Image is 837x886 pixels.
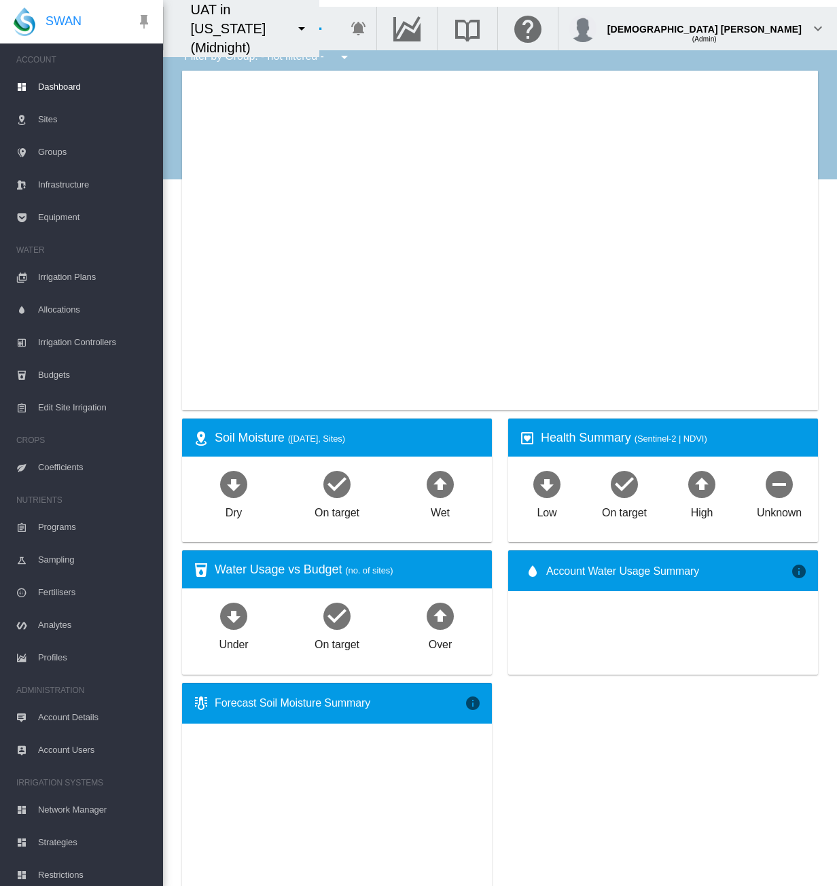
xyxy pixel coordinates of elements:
md-icon: icon-minus-circle [763,467,796,500]
md-icon: icon-pin [136,14,152,30]
md-icon: Go to the Data Hub [391,20,423,37]
span: Dashboard [38,71,152,103]
span: Sites [38,103,152,136]
span: NUTRIENTS [16,489,152,511]
md-icon: Click here for help [512,20,544,37]
md-icon: icon-arrow-down-bold-circle [217,467,250,500]
md-icon: icon-menu-down [336,49,353,65]
div: Health Summary [541,429,807,446]
span: Allocations [38,294,152,326]
span: WATER [16,239,152,261]
button: icon-menu-down [288,15,315,42]
span: IRRIGATION SYSTEMS [16,772,152,794]
span: (Admin) [692,35,717,43]
span: Account Water Usage Summary [546,564,791,579]
span: Account Users [38,734,152,766]
md-icon: icon-arrow-down-bold-circle [531,467,563,500]
span: Account Details [38,701,152,734]
md-icon: icon-bell-ring [351,20,367,37]
div: Low [537,500,556,520]
md-icon: icon-heart-box-outline [519,430,535,446]
div: High [691,500,713,520]
span: SWAN [46,13,82,30]
span: Irrigation Controllers [38,326,152,359]
md-icon: Search the knowledge base [451,20,484,37]
div: Soil Moisture [215,429,481,446]
div: Dry [226,500,243,520]
md-icon: icon-information [791,563,807,580]
button: icon-menu-down [331,43,358,71]
span: Edit Site Irrigation [38,391,152,424]
md-icon: icon-arrow-up-bold-circle [424,599,457,632]
span: Infrastructure [38,169,152,201]
span: ACCOUNT [16,49,152,71]
span: Profiles [38,641,152,674]
span: Strategies [38,826,152,859]
md-icon: icon-arrow-up-bold-circle [424,467,457,500]
div: Wet [431,500,450,520]
md-icon: icon-chevron-down [810,20,826,37]
md-icon: icon-menu-down [293,20,310,37]
div: On target [602,500,647,520]
md-icon: icon-arrow-down-bold-circle [217,599,250,632]
div: On target [315,632,359,652]
span: Groups [38,136,152,169]
span: Equipment [38,201,152,234]
md-icon: icon-checkbox-marked-circle [321,599,353,632]
span: CROPS [16,429,152,451]
button: icon-bell-ring [345,15,372,42]
div: Unknown [757,500,802,520]
md-icon: icon-cup-water [193,562,209,578]
span: Fertilisers [38,576,152,609]
span: ([DATE], Sites) [288,433,345,444]
div: [DEMOGRAPHIC_DATA] [PERSON_NAME] [607,17,802,31]
span: Irrigation Plans [38,261,152,294]
span: Coefficients [38,451,152,484]
span: Budgets [38,359,152,391]
md-icon: icon-thermometer-lines [193,695,209,711]
div: Under [219,632,248,652]
img: SWAN-Landscape-Logo-Colour-drop.png [14,7,35,36]
button: [DEMOGRAPHIC_DATA] [PERSON_NAME] (Admin) icon-chevron-down [558,7,837,50]
div: Forecast Soil Moisture Summary [215,696,465,711]
span: (Sentinel-2 | NDVI) [635,433,707,444]
md-icon: icon-information [465,695,481,711]
div: Water Usage vs Budget [215,561,481,578]
md-icon: icon-checkbox-marked-circle [608,467,641,500]
md-icon: icon-checkbox-marked-circle [321,467,353,500]
span: Network Manager [38,794,152,826]
span: ADMINISTRATION [16,679,152,701]
div: Over [429,632,452,652]
div: On target [315,500,359,520]
md-icon: icon-water [524,563,541,580]
span: Programs [38,511,152,544]
md-icon: icon-arrow-up-bold-circle [685,467,718,500]
span: Analytes [38,609,152,641]
span: Sampling [38,544,152,576]
img: profile.jpg [569,15,596,42]
md-icon: icon-map-marker-radius [193,430,209,446]
div: Filter by Group: - not filtered - [174,43,362,71]
span: (no. of sites) [345,565,393,575]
